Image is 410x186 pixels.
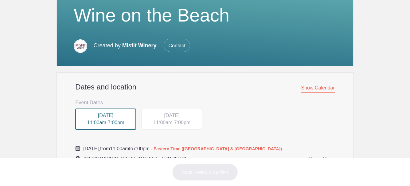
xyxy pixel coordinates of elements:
h1: Wine on the Beach [74,4,336,26]
h3: Event Dates [75,98,335,107]
h2: Dates and location [75,82,335,92]
span: [DATE] [98,113,113,118]
span: [DATE], [83,146,100,151]
span: 7:00pm [174,120,190,125]
button: Next: Review & Confirm [172,164,238,181]
p: Created by [94,39,190,52]
span: 7:00pm [133,146,150,151]
button: [DATE] 11:00am-7:00pm [141,109,203,130]
span: from to [83,146,282,151]
div: - [75,109,136,130]
span: 11:00am [110,146,129,151]
span: [GEOGRAPHIC_DATA], [STREET_ADDRESS] [84,156,186,161]
span: [DATE] [164,113,179,118]
img: 025124f6 2c20 4ffd b603 342495487927 [74,39,87,53]
img: Event location [76,156,80,161]
div: - [142,109,202,130]
button: [DATE] 11:00am-7:00pm [75,108,136,130]
span: Contact [164,39,190,52]
span: 7:00pm [108,120,124,125]
span: - Eastern Time ([GEOGRAPHIC_DATA] & [GEOGRAPHIC_DATA]) [151,146,282,151]
img: Cal purple [75,146,80,151]
span: 11:00am [153,120,172,125]
span: Show Calendar [301,85,334,93]
span: Misfit Winery [122,42,157,49]
a: Show Map [309,156,332,164]
span: 11:00am [87,120,106,125]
